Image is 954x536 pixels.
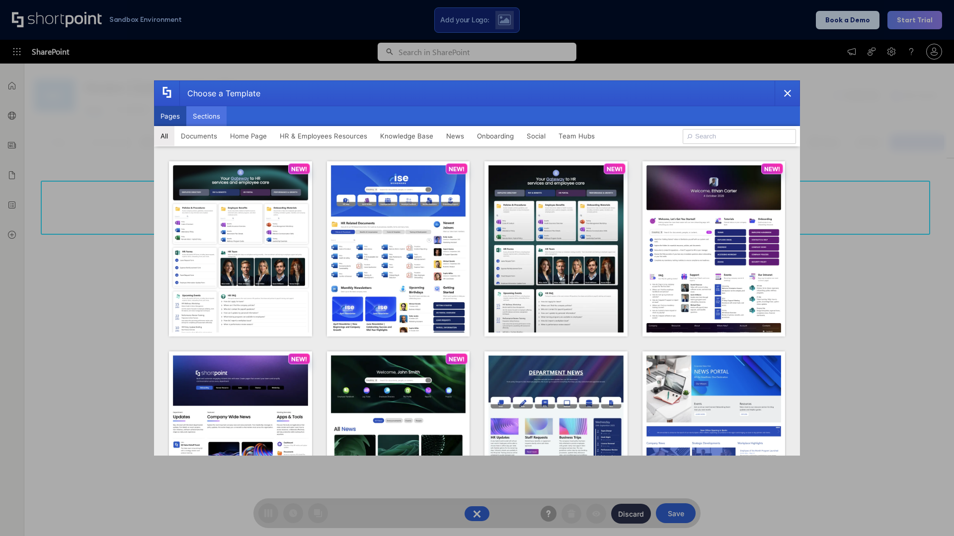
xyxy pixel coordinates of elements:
button: Team Hubs [552,126,601,146]
button: All [154,126,174,146]
input: Search [683,129,796,144]
button: Knowledge Base [374,126,440,146]
p: NEW! [449,165,465,173]
button: Sections [186,106,227,126]
p: NEW! [449,355,465,363]
div: Choose a Template [179,81,260,106]
p: NEW! [291,165,307,173]
p: NEW! [291,355,307,363]
button: Home Page [224,126,273,146]
button: Social [520,126,552,146]
p: NEW! [607,165,623,173]
iframe: Chat Widget [904,488,954,536]
p: NEW! [764,165,780,173]
button: Documents [174,126,224,146]
button: HR & Employees Resources [273,126,374,146]
button: Onboarding [471,126,520,146]
button: News [440,126,471,146]
button: Pages [154,106,186,126]
div: template selector [154,80,800,456]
